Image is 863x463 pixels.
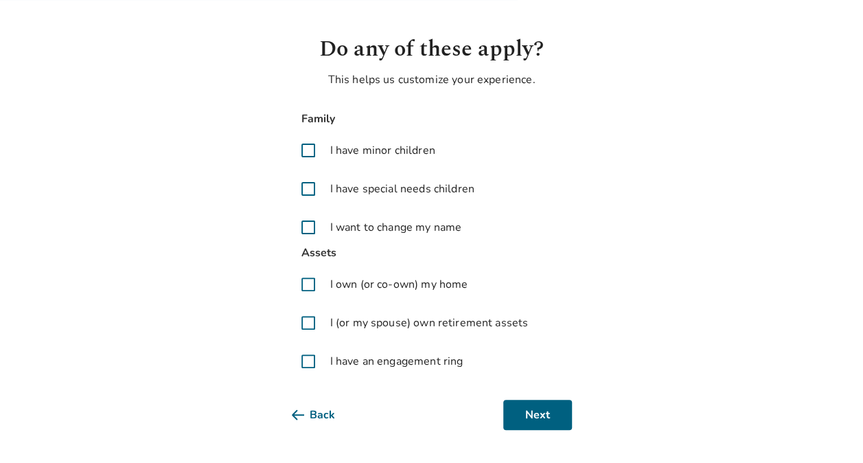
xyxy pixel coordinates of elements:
span: I own (or co-own) my home [330,276,468,293]
iframe: Chat Widget [794,397,863,463]
span: I (or my spouse) own retirement assets [330,315,529,331]
span: I have an engagement ring [330,353,463,370]
span: I have minor children [330,142,435,159]
span: I have special needs children [330,181,474,197]
span: Assets [292,244,572,262]
span: I want to change my name [330,219,462,236]
p: This helps us customize your experience. [292,71,572,88]
span: Family [292,110,572,128]
button: Next [503,400,572,430]
button: Back [292,400,357,430]
h1: Do any of these apply? [292,33,572,66]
